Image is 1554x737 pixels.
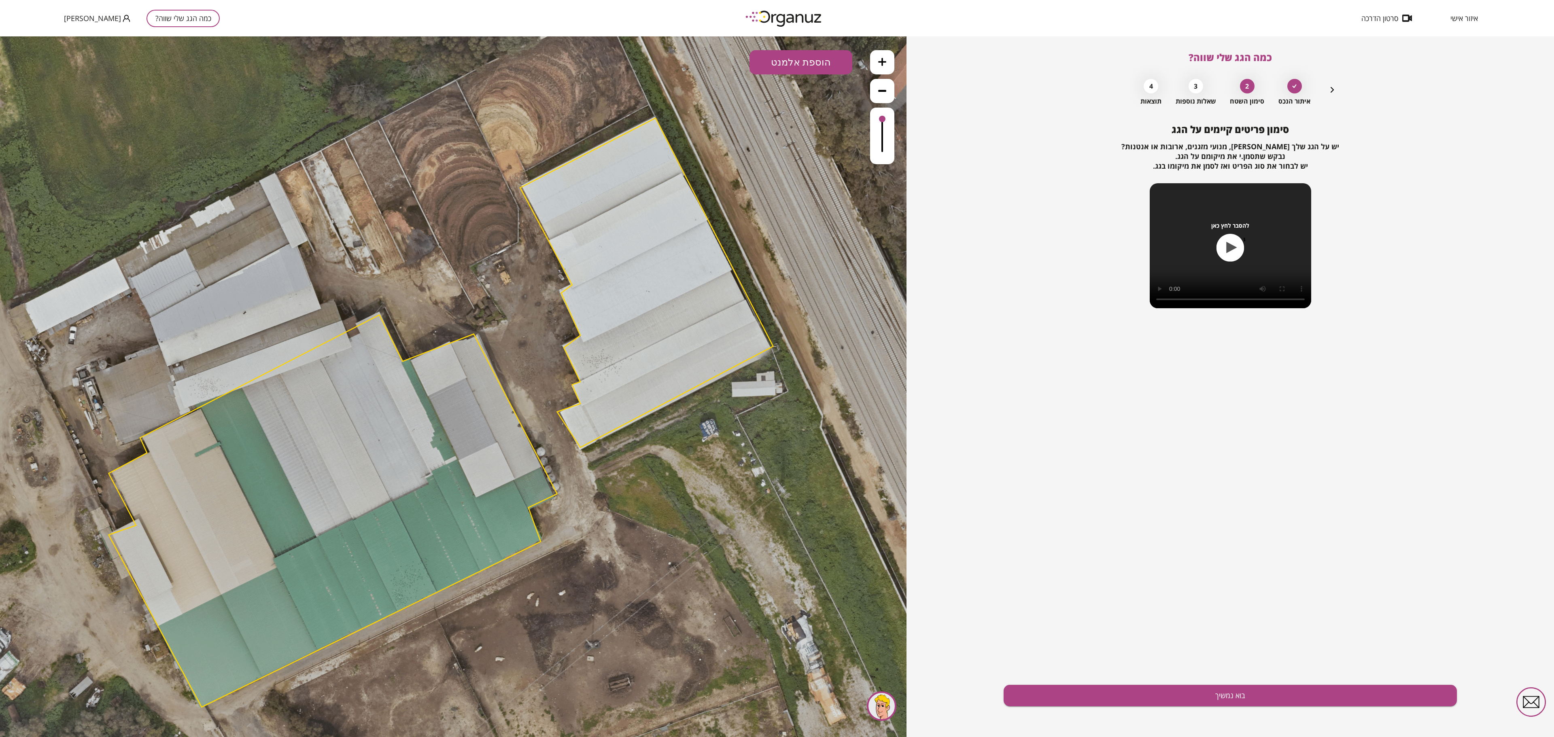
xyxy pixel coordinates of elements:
button: הוספת אלמנט [749,14,852,38]
span: סימון השטח [1230,97,1264,105]
button: בוא נמשיך [1004,685,1457,706]
span: איתור הנכס [1278,97,1310,105]
span: שאלות נוספות [1176,97,1216,105]
button: איזור אישי [1438,14,1490,22]
span: [PERSON_NAME] [64,14,121,22]
span: סרטון הדרכה [1361,14,1398,22]
button: סרטון הדרכה [1349,14,1424,22]
span: יש על הגג שלך [PERSON_NAME], מנועי מזגנים, ארובות או אנטנות? נבקש שתסמן.י את מיקומם על הגג. יש לב... [1121,142,1339,171]
span: כמה הגג שלי שווה? [1189,51,1272,64]
img: logo [740,7,829,30]
span: איזור אישי [1450,14,1478,22]
div: 4 [1144,79,1158,93]
span: תוצאות [1140,97,1161,105]
span: סימון פריטים קיימים על הגג [1172,123,1289,136]
button: כמה הגג שלי שווה? [146,10,220,27]
button: [PERSON_NAME] [64,13,130,23]
div: 2 [1240,79,1255,93]
div: 3 [1189,79,1203,93]
span: להסבר לחץ כאן [1211,222,1249,229]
